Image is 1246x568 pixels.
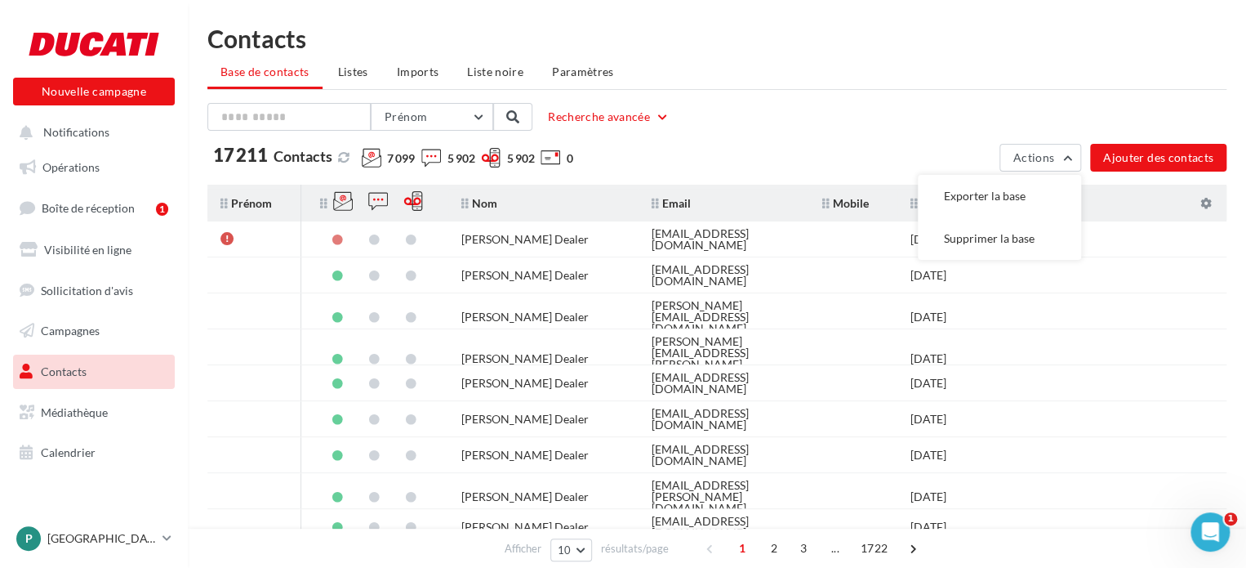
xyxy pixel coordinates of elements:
[1090,144,1226,172] button: Ajouter des contacts
[338,65,368,78] span: Listes
[467,65,523,78] span: Liste noire
[1224,512,1237,526] span: 1
[461,378,589,389] div: [PERSON_NAME] Dealer
[505,541,541,557] span: Afficher
[13,78,175,105] button: Nouvelle campagne
[550,539,592,561] button: 10
[910,353,946,365] div: [DATE]
[999,144,1081,172] button: Actions
[42,201,135,215] span: Boîte de réception
[910,311,946,323] div: [DATE]
[41,365,87,378] span: Contacts
[461,270,589,281] div: [PERSON_NAME] Dealer
[41,283,133,297] span: Sollicitation d'avis
[10,190,178,226] a: Boîte de réception1
[10,436,178,470] a: Calendrier
[790,535,817,561] span: 3
[652,516,796,539] div: [EMAIL_ADDRESS][DOMAIN_NAME]
[652,480,796,514] div: [EMAIL_ADDRESS][PERSON_NAME][DOMAIN_NAME]
[910,270,946,281] div: [DATE]
[156,203,168,216] div: 1
[47,530,156,547] p: [GEOGRAPHIC_DATA]
[274,147,332,165] span: Contacts
[652,300,796,334] div: [PERSON_NAME][EMAIL_ADDRESS][DOMAIN_NAME]
[461,449,589,461] div: [PERSON_NAME] Dealer
[10,396,178,430] a: Médiathèque
[447,150,474,167] span: 5 902
[41,324,100,338] span: Campagnes
[220,196,272,210] span: Prénom
[461,196,497,210] span: Nom
[213,146,268,164] span: 17 211
[910,521,946,533] div: [DATE]
[541,107,676,127] button: Recherche avancée
[43,126,109,140] span: Notifications
[854,535,894,561] span: 1722
[1190,512,1230,552] iframe: Intercom live chat
[387,150,415,167] span: 7 099
[822,535,848,561] span: ...
[461,234,589,245] div: [PERSON_NAME] Dealer
[918,217,1081,260] button: Supprimer la base
[10,233,178,267] a: Visibilité en ligne
[461,311,589,323] div: [PERSON_NAME] Dealer
[918,175,1081,217] button: Exporter la base
[601,541,669,557] span: résultats/page
[41,405,108,419] span: Médiathèque
[41,445,96,459] span: Calendrier
[461,414,589,425] div: [PERSON_NAME] Dealer
[729,535,755,561] span: 1
[652,408,796,431] div: [EMAIL_ADDRESS][DOMAIN_NAME]
[25,530,33,547] span: P
[1013,150,1054,164] span: Actions
[397,65,438,78] span: Imports
[552,65,614,78] span: Paramètres
[652,336,796,382] div: [PERSON_NAME][EMAIL_ADDRESS][PERSON_NAME][DOMAIN_NAME]
[910,378,946,389] div: [DATE]
[385,110,427,123] span: Prénom
[822,196,869,210] span: Mobile
[761,535,787,561] span: 2
[13,523,175,554] a: P [GEOGRAPHIC_DATA]
[461,491,589,503] div: [PERSON_NAME] Dealer
[461,353,589,365] div: [PERSON_NAME] Dealer
[10,314,178,348] a: Campagnes
[910,414,946,425] div: [DATE]
[652,264,796,287] div: [EMAIL_ADDRESS][DOMAIN_NAME]
[652,196,691,210] span: Email
[10,150,178,185] a: Opérations
[910,234,946,245] div: [DATE]
[461,521,589,533] div: [PERSON_NAME] Dealer
[910,491,946,503] div: [DATE]
[371,103,493,131] button: Prénom
[44,243,131,257] span: Visibilité en ligne
[558,543,572,557] span: 10
[42,160,100,174] span: Opérations
[652,372,796,395] div: [EMAIL_ADDRESS][DOMAIN_NAME]
[910,196,967,210] span: Ajouté le
[10,274,178,308] a: Sollicitation d'avis
[652,228,796,251] div: [EMAIL_ADDRESS][DOMAIN_NAME]
[566,150,572,167] span: 0
[652,444,796,467] div: [EMAIL_ADDRESS][DOMAIN_NAME]
[506,150,534,167] span: 5 902
[910,449,946,461] div: [DATE]
[10,355,178,389] a: Contacts
[207,26,1226,51] h1: Contacts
